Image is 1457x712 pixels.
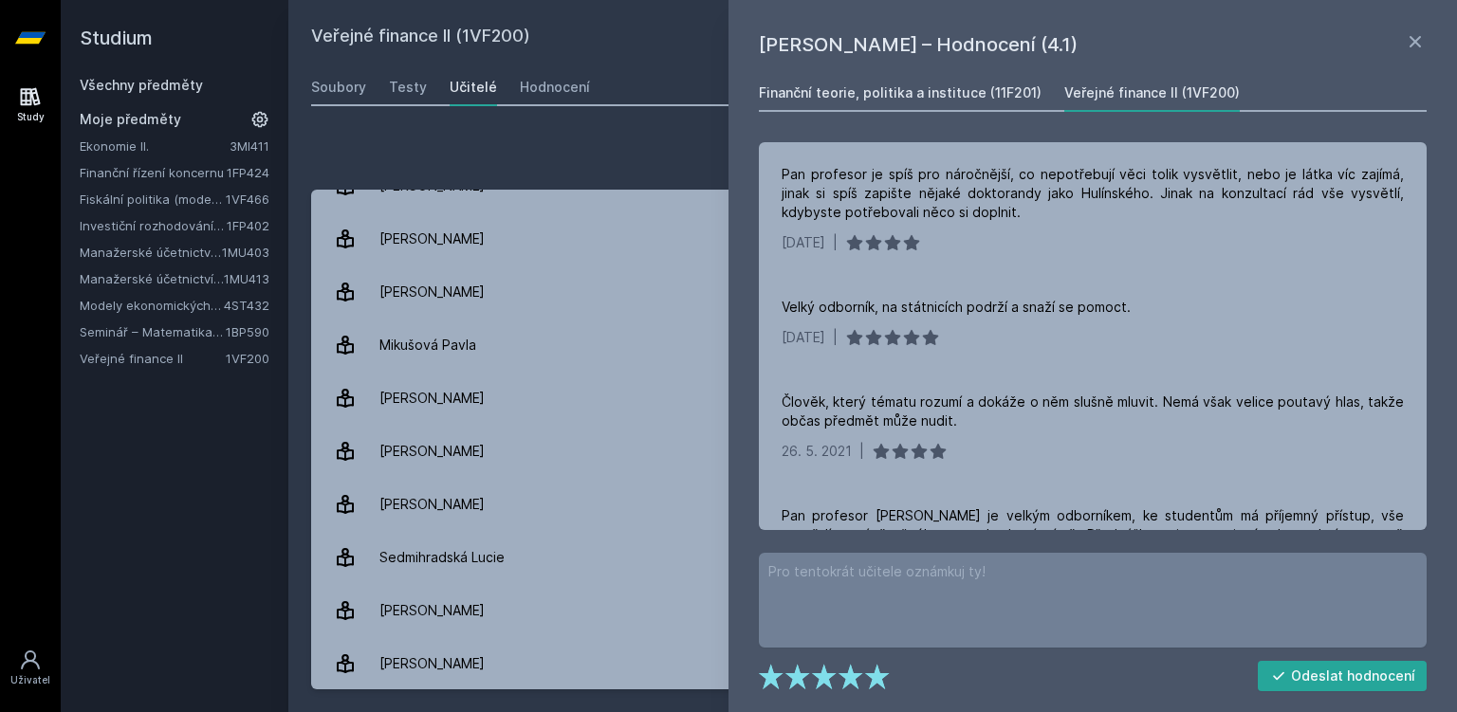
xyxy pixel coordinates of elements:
[226,351,269,366] a: 1VF200
[379,645,485,683] div: [PERSON_NAME]
[450,68,497,106] a: Učitelé
[80,243,222,262] a: Manažerské účetnictví II.
[520,78,590,97] div: Hodnocení
[389,78,427,97] div: Testy
[389,68,427,106] a: Testy
[80,77,203,93] a: Všechny předměty
[379,592,485,630] div: [PERSON_NAME]
[311,425,1434,478] a: [PERSON_NAME] 14 hodnocení 4.1
[80,190,226,209] a: Fiskální politika (moderní trendy a případové studie) (anglicky)
[80,110,181,129] span: Moje předměty
[379,432,485,470] div: [PERSON_NAME]
[80,137,230,155] a: Ekonomie II.
[230,138,269,154] a: 3MI411
[450,78,497,97] div: Učitelé
[379,379,485,417] div: [PERSON_NAME]
[17,110,45,124] div: Study
[379,326,476,364] div: Mikušová Pavla
[311,23,1216,53] h2: Veřejné finance II (1VF200)
[833,233,838,252] div: |
[520,68,590,106] a: Hodnocení
[80,216,227,235] a: Investiční rozhodování a dlouhodobé financování
[80,322,226,341] a: Seminář – Matematika pro finance
[859,442,864,461] div: |
[782,165,1404,222] div: Pan profesor je spíš pro náročnější, co nepotřebují věci tolik vysvětlit, nebo je látka víc zajím...
[379,273,485,311] div: [PERSON_NAME]
[379,539,505,576] div: Sedmihradská Lucie
[4,76,57,134] a: Study
[833,328,838,347] div: |
[311,212,1434,265] a: [PERSON_NAME] 6 hodnocení 4.8
[311,78,366,97] div: Soubory
[10,673,50,687] div: Uživatel
[1258,661,1428,691] button: Odeslat hodnocení
[227,218,269,233] a: 1FP402
[311,68,366,106] a: Soubory
[782,233,825,252] div: [DATE]
[311,372,1434,425] a: [PERSON_NAME] 2 hodnocení 3.5
[80,163,227,182] a: Finanční řízení koncernu
[311,584,1434,637] a: [PERSON_NAME] 1 hodnocení 5.0
[226,324,269,339] a: 1BP590
[782,298,1131,317] div: Velký odborník, na státnicích podrží a snaží se pomoct.
[226,192,269,207] a: 1VF466
[311,265,1434,319] a: [PERSON_NAME] 4 hodnocení 4.5
[311,637,1434,690] a: [PERSON_NAME] 2 hodnocení 5.0
[224,298,269,313] a: 4ST432
[782,442,852,461] div: 26. 5. 2021
[4,639,57,697] a: Uživatel
[379,485,485,523] div: [PERSON_NAME]
[311,531,1434,584] a: Sedmihradská Lucie 2 hodnocení 4.5
[227,165,269,180] a: 1FP424
[311,478,1434,531] a: [PERSON_NAME] 1 hodnocení 2.0
[782,393,1404,430] div: Člověk, který tématu rozumí a dokáže o něm slušně mluvit. Nemá však velice poutavý hlas, takže ob...
[224,271,269,286] a: 1MU413
[379,220,485,258] div: [PERSON_NAME]
[311,319,1434,372] a: Mikušová Pavla 2 hodnocení 3.0
[222,245,269,260] a: 1MU403
[782,506,1404,563] div: Pan profesor [PERSON_NAME] je velkým odborníkem, ke studentům má příjemný přístup, vše vysvětlí, ...
[80,296,224,315] a: Modely ekonomických a finančních časových řad
[782,328,825,347] div: [DATE]
[80,269,224,288] a: Manažerské účetnictví pro vedlejší specializaci
[80,349,226,368] a: Veřejné finance II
